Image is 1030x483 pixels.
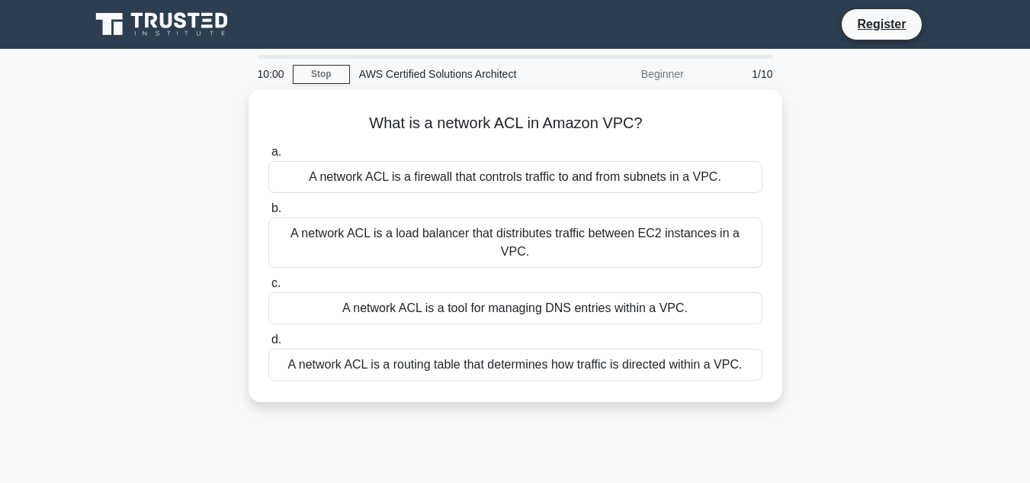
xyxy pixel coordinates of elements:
h5: What is a network ACL in Amazon VPC? [267,114,764,134]
div: AWS Certified Solutions Architect [350,59,560,89]
div: A network ACL is a tool for managing DNS entries within a VPC. [268,292,762,324]
span: c. [271,276,281,289]
div: 1/10 [693,59,782,89]
span: d. [271,333,281,346]
a: Register [848,14,915,34]
a: Stop [293,65,350,84]
div: A network ACL is a firewall that controls traffic to and from subnets in a VPC. [268,161,762,193]
div: A network ACL is a load balancer that distributes traffic between EC2 instances in a VPC. [268,217,762,268]
span: b. [271,201,281,214]
span: a. [271,145,281,158]
div: Beginner [560,59,693,89]
div: 10:00 [249,59,293,89]
div: A network ACL is a routing table that determines how traffic is directed within a VPC. [268,349,762,381]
